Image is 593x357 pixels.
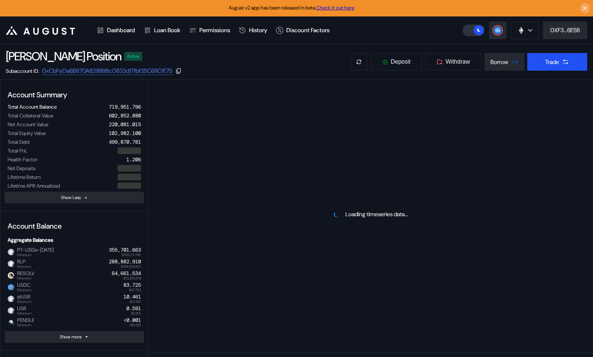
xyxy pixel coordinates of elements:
[8,319,14,326] img: Pendle_Logo_Normal-03.png
[14,259,31,268] span: RLP
[6,49,121,64] div: [PERSON_NAME] Position
[527,53,587,71] button: Trade
[109,247,141,253] div: 355,701.663
[511,22,539,39] button: chain logo
[8,249,14,255] img: empty-token.png
[5,234,144,246] div: Aggregate Balances
[61,195,81,200] div: Show Less
[543,22,587,39] button: 0XF3...6E5B
[333,211,340,218] img: pending
[8,272,14,279] img: resolv_token.png
[42,67,172,75] a: 0xCbFeDa6B870A829998c0833d17fbf35C611CfE75
[139,17,185,44] a: Loan Book
[8,104,57,110] div: Total Account Balance
[199,26,230,34] div: Permissions
[109,112,141,119] div: 602,852.880
[109,139,141,145] div: 499,870.781
[12,252,15,255] img: svg+xml,%3c
[5,87,144,102] div: Account Summary
[17,288,31,292] span: Ethereum
[8,130,46,136] div: Total Equity Value
[14,294,31,303] span: stUSR
[8,112,53,119] div: Total Collateral Value
[286,26,329,34] div: Discount Factors
[14,317,34,327] span: PENDLE
[17,265,31,268] span: Ethereum
[272,17,334,44] a: Discount Factors
[6,68,39,74] div: Subaccount ID:
[12,287,15,290] img: svg+xml,%3c
[92,17,139,44] a: Dashboard
[5,192,144,203] button: Show Less
[8,284,14,290] img: usdc.png
[107,26,135,34] div: Dashboard
[14,305,31,315] span: USR
[316,4,354,11] a: Check it out here
[545,58,559,66] div: Trade
[112,270,141,277] div: 64,661.534
[517,26,525,34] img: chain logo
[345,210,408,218] div: Loading timeseries data...
[445,59,470,65] span: Withdraw
[234,17,272,44] a: History
[8,121,48,128] div: Net Account Value
[425,53,482,71] button: Withdraw
[126,305,141,312] div: 0.591
[14,247,54,256] span: PT-USDe-[DATE]
[185,17,234,44] a: Permissions
[12,298,15,302] img: svg+xml,%3c
[109,259,141,265] div: 288,882.910
[8,147,27,154] div: Total PnL
[17,312,31,315] span: Ethereum
[123,317,141,323] div: <0.001
[12,310,15,314] img: svg+xml,%3c
[129,323,141,327] span: <$0.001
[17,300,31,304] span: Ethereum
[8,296,14,302] img: empty-token.png
[12,263,15,267] img: svg+xml,%3c
[126,156,141,163] div: 1.206
[490,58,508,66] div: Borrow
[154,26,180,34] div: Loan Book
[130,300,141,304] span: $10.461
[17,323,34,327] span: Ethereum
[123,282,141,288] div: 83.725
[485,53,524,71] button: Borrow
[109,121,141,128] div: 220,081.015
[8,174,41,180] div: Lifetime Return
[123,277,141,280] span: $10,255.578
[109,130,141,136] div: 102,982.100
[550,26,580,34] div: 0XF3...6E5B
[8,156,38,163] div: Health Factor
[17,253,54,257] span: Ethereum
[229,4,354,11] span: August v2 app has been released in beta.
[371,53,422,71] button: Deposit
[127,54,139,59] div: Active
[14,282,31,292] span: USDC
[12,322,15,326] img: svg+xml,%3c
[249,26,267,34] div: History
[129,288,141,292] span: $83.703
[123,294,141,300] div: 10.461
[131,312,141,315] span: $0.591
[8,307,14,314] img: empty-token.png
[8,183,60,189] div: Lifetime APR Annualized
[8,139,30,145] div: Total Debt
[8,260,14,267] img: empty-token.png
[5,218,144,234] div: Account Balance
[5,331,144,343] button: Show more
[8,165,35,172] div: Net Deposits
[122,253,141,257] span: $355,173.786
[14,270,35,280] span: RESOLV
[121,265,141,268] span: $356,618.893
[60,334,81,340] div: Show more
[109,104,141,110] div: 719,951.796
[17,277,35,280] span: Ethereum
[391,59,410,65] span: Deposit
[12,275,15,279] img: svg+xml,%3c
